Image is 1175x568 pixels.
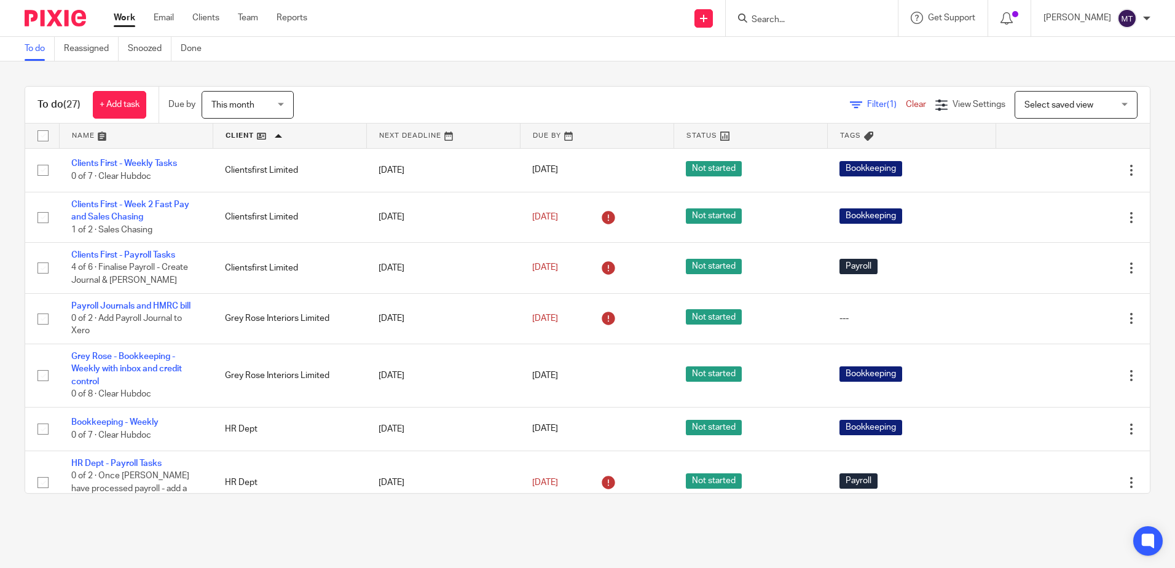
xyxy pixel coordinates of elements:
[213,192,366,242] td: Clientsfirst Limited
[686,366,742,382] span: Not started
[71,172,151,181] span: 0 of 7 · Clear Hubdoc
[213,243,366,293] td: Clientsfirst Limited
[213,451,366,515] td: HR Dept
[532,213,558,221] span: [DATE]
[532,264,558,272] span: [DATE]
[128,37,171,61] a: Snoozed
[213,293,366,344] td: Grey Rose Interiors Limited
[71,226,152,234] span: 1 of 2 · Sales Chasing
[25,10,86,26] img: Pixie
[71,418,159,427] a: Bookkeeping - Weekly
[168,98,195,111] p: Due by
[213,407,366,451] td: HR Dept
[839,208,902,224] span: Bookkeeping
[71,390,151,398] span: 0 of 8 · Clear Hubdoc
[211,101,254,109] span: This month
[928,14,975,22] span: Get Support
[366,243,520,293] td: [DATE]
[366,344,520,408] td: [DATE]
[71,200,189,221] a: Clients First - Week 2 Fast Pay and Sales Chasing
[686,208,742,224] span: Not started
[839,420,902,435] span: Bookkeeping
[192,12,219,24] a: Clients
[71,431,151,440] span: 0 of 7 · Clear Hubdoc
[37,98,81,111] h1: To do
[532,166,558,175] span: [DATE]
[953,100,1005,109] span: View Settings
[213,148,366,192] td: Clientsfirst Limited
[532,478,558,487] span: [DATE]
[839,161,902,176] span: Bookkeeping
[71,159,177,168] a: Clients First - Weekly Tasks
[532,425,558,433] span: [DATE]
[839,366,902,382] span: Bookkeeping
[839,312,984,325] div: ---
[840,132,861,139] span: Tags
[532,371,558,380] span: [DATE]
[93,91,146,119] a: + Add task
[213,344,366,408] td: Grey Rose Interiors Limited
[867,100,906,109] span: Filter
[71,459,162,468] a: HR Dept - Payroll Tasks
[686,161,742,176] span: Not started
[686,473,742,489] span: Not started
[1043,12,1111,24] p: [PERSON_NAME]
[181,37,211,61] a: Done
[238,12,258,24] a: Team
[277,12,307,24] a: Reports
[63,100,81,109] span: (27)
[532,314,558,323] span: [DATE]
[366,407,520,451] td: [DATE]
[750,15,861,26] input: Search
[154,12,174,24] a: Email
[839,259,878,274] span: Payroll
[71,352,182,386] a: Grey Rose - Bookkeeping - Weekly with inbox and credit control
[686,309,742,325] span: Not started
[71,314,182,336] span: 0 of 2 · Add Payroll Journal to Xero
[71,264,188,285] span: 4 of 6 · Finalise Payroll - Create Journal & [PERSON_NAME]
[71,302,191,310] a: Payroll Journals and HMRC bill
[366,148,520,192] td: [DATE]
[25,37,55,61] a: To do
[1024,101,1093,109] span: Select saved view
[71,251,175,259] a: Clients First - Payroll Tasks
[887,100,897,109] span: (1)
[64,37,119,61] a: Reassigned
[686,420,742,435] span: Not started
[71,472,189,506] span: 0 of 2 · Once [PERSON_NAME] have processed payroll - add a payroll journal to Xero
[366,451,520,515] td: [DATE]
[114,12,135,24] a: Work
[839,473,878,489] span: Payroll
[906,100,926,109] a: Clear
[366,293,520,344] td: [DATE]
[686,259,742,274] span: Not started
[366,192,520,242] td: [DATE]
[1117,9,1137,28] img: svg%3E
